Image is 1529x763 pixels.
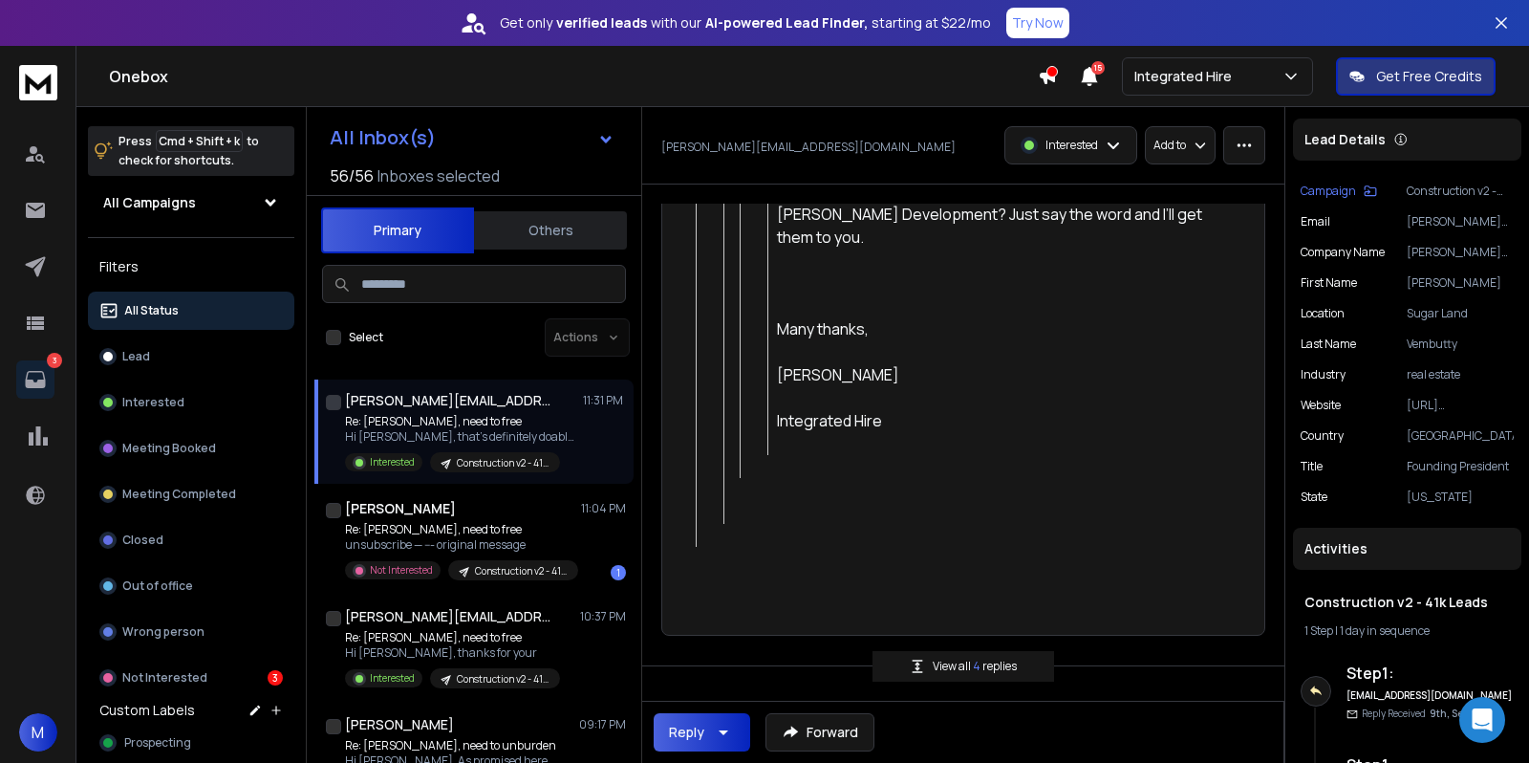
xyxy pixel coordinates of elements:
p: Get Free Credits [1376,67,1482,86]
button: Lead [88,338,294,376]
p: State [1301,490,1327,505]
p: Construction v2 - 41k Leads [457,672,549,687]
p: Interested [122,395,184,410]
p: Founding President [1407,459,1514,474]
p: Vembutty [1407,337,1514,352]
button: Campaign [1301,184,1377,199]
p: Interested [370,455,415,469]
button: Closed [88,521,294,559]
button: Wrong person [88,613,294,651]
p: Re: [PERSON_NAME], need to unburden [345,738,560,753]
h3: Custom Labels [99,701,195,720]
a: 3 [16,360,54,399]
button: All Inbox(s) [314,119,630,157]
button: Others [474,209,627,251]
p: Closed [122,533,163,548]
p: real estate [1407,367,1514,382]
p: Company Name [1301,245,1385,260]
button: Meeting Booked [88,429,294,468]
p: Get only with our starting at $22/mo [500,13,991,33]
span: 9th, Sep [1430,707,1469,720]
div: | [1304,623,1510,639]
button: Prospecting [88,724,294,762]
p: Try Now [1012,13,1064,33]
h1: Onebox [109,65,1038,88]
button: Forward [765,713,874,752]
p: First Name [1301,275,1357,291]
p: [PERSON_NAME] Development [1407,245,1514,260]
p: [PERSON_NAME][EMAIL_ADDRESS][DOMAIN_NAME] [661,140,956,155]
p: [US_STATE] [1407,490,1514,505]
span: Cmd + Shift + k [156,130,243,152]
button: M [19,713,57,752]
button: Interested [88,383,294,422]
h1: [PERSON_NAME][EMAIL_ADDRESS][DOMAIN_NAME] [345,607,555,626]
p: All Status [124,303,179,318]
p: website [1301,398,1341,413]
p: Re: [PERSON_NAME], need to free [345,414,574,429]
p: [PERSON_NAME][EMAIL_ADDRESS][DOMAIN_NAME] [1407,214,1514,229]
button: Not Interested3 [88,659,294,697]
p: [PERSON_NAME] [1407,275,1514,291]
p: View all replies [933,659,1017,674]
p: Construction v2 - 41k Leads [475,564,567,578]
p: Integrated Hire [1134,67,1239,86]
p: Meeting Booked [122,441,216,456]
h6: [EMAIL_ADDRESS][DOMAIN_NAME] [1346,688,1514,703]
p: Wrong person [122,624,205,640]
p: location [1301,306,1345,321]
h1: All Campaigns [103,193,196,212]
h6: Step 1 : [1346,662,1514,685]
label: Select [349,330,383,345]
p: unsubscribe — --- original message [345,537,574,553]
h1: Construction v2 - 41k Leads [1304,593,1510,612]
p: Country [1301,428,1344,444]
button: All Status [88,292,294,330]
p: industry [1301,367,1346,382]
p: Not Interested [370,563,433,578]
span: 4 [973,658,982,674]
p: Press to check for shortcuts. [118,132,259,170]
span: 56 / 56 [330,164,374,187]
h1: [PERSON_NAME] [345,715,454,734]
span: 1 day in sequence [1340,622,1430,639]
strong: AI-powered Lead Finder, [705,13,868,33]
p: Interested [370,671,415,686]
p: Not Interested [122,670,207,686]
p: Lead [122,349,150,364]
button: Out of office [88,567,294,605]
p: Last Name [1301,337,1356,352]
p: Campaign [1301,184,1356,199]
p: Re: [PERSON_NAME], need to free [345,630,560,645]
button: Meeting Completed [88,475,294,513]
p: Construction v2 - 41k Leads [1407,184,1514,199]
p: Meeting Completed [122,487,236,502]
strong: verified leads [556,13,647,33]
p: 09:17 PM [579,717,626,732]
p: Out of office [122,578,193,594]
div: 3 [268,670,283,686]
div: Activities [1293,528,1521,570]
p: Sugar Land [1407,306,1514,321]
p: [GEOGRAPHIC_DATA] [1407,428,1514,444]
p: Add to [1153,138,1186,153]
p: Email [1301,214,1330,229]
div: Open Intercom Messenger [1459,697,1505,743]
h1: [PERSON_NAME][EMAIL_ADDRESS][DOMAIN_NAME] [345,391,555,410]
h1: All Inbox(s) [330,128,436,147]
p: 11:31 PM [583,393,626,408]
span: 1 Step [1304,622,1333,639]
p: title [1301,459,1323,474]
span: Prospecting [124,735,191,751]
p: Re: [PERSON_NAME], need to free [345,522,574,537]
h1: [PERSON_NAME] [345,499,456,518]
p: Interested [1045,138,1098,153]
button: Reply [654,713,750,752]
button: Try Now [1006,8,1069,38]
p: 11:04 PM [581,501,626,516]
div: Reply [669,723,704,742]
h3: Inboxes selected [377,164,500,187]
